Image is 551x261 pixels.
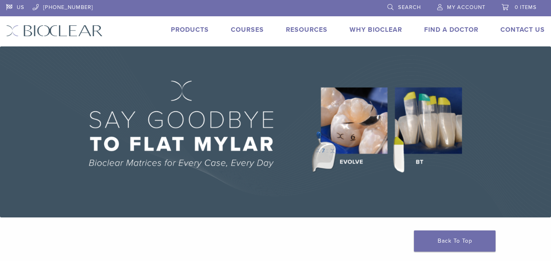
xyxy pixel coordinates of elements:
span: Search [398,4,421,11]
a: Contact Us [500,26,545,34]
a: Products [171,26,209,34]
span: 0 items [515,4,537,11]
a: Resources [286,26,328,34]
a: Why Bioclear [350,26,402,34]
a: Back To Top [414,230,496,252]
span: My Account [447,4,485,11]
a: Courses [231,26,264,34]
a: Find A Doctor [424,26,478,34]
img: Bioclear [6,25,103,37]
